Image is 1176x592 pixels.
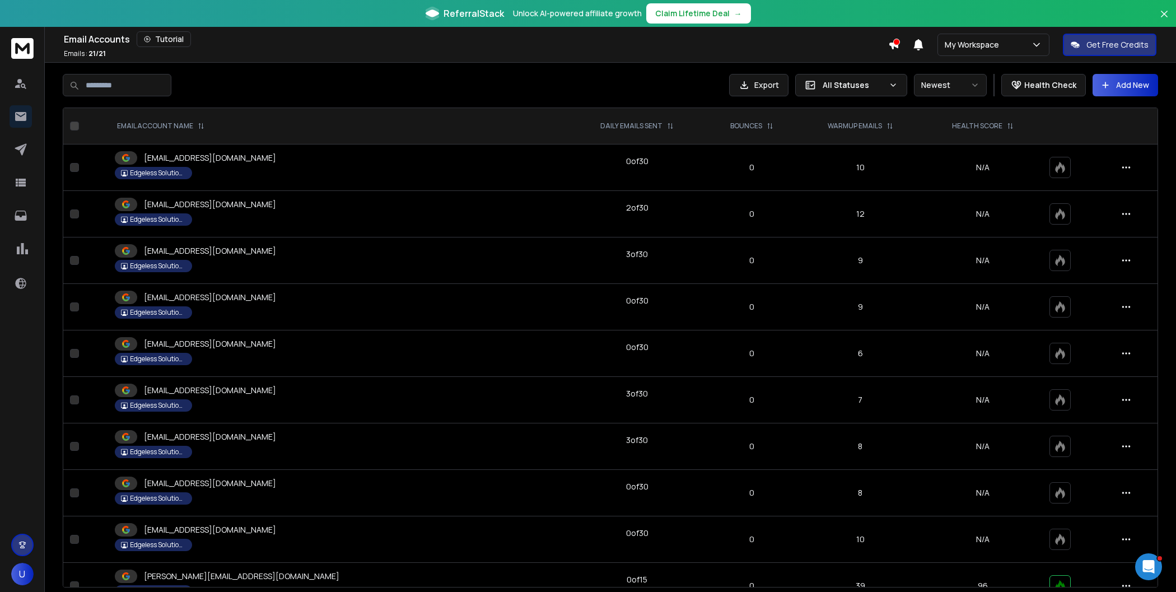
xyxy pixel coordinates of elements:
[144,199,276,210] p: [EMAIL_ADDRESS][DOMAIN_NAME]
[712,487,791,498] p: 0
[130,308,186,317] p: Edgeless Solutions
[626,156,648,167] div: 0 of 30
[144,478,276,489] p: [EMAIL_ADDRESS][DOMAIN_NAME]
[712,162,791,173] p: 0
[64,49,106,58] p: Emails :
[130,169,186,178] p: Edgeless Solutions
[930,394,1037,405] p: N/A
[626,388,648,399] div: 3 of 30
[712,394,791,405] p: 0
[823,80,884,91] p: All Statuses
[930,208,1037,220] p: N/A
[626,528,648,539] div: 0 of 30
[11,563,34,585] button: U
[797,377,923,423] td: 7
[600,122,662,130] p: DAILY EMAILS SENT
[712,534,791,545] p: 0
[130,448,186,456] p: Edgeless Solutions
[712,580,791,591] p: 0
[1063,34,1156,56] button: Get Free Credits
[712,301,791,313] p: 0
[952,122,1002,130] p: HEALTH SCORE
[626,295,648,306] div: 0 of 30
[729,74,788,96] button: Export
[130,401,186,410] p: Edgeless Solutions
[646,3,751,24] button: Claim Lifetime Deal→
[130,262,186,271] p: Edgeless Solutions
[144,385,276,396] p: [EMAIL_ADDRESS][DOMAIN_NAME]
[626,249,648,260] div: 3 of 30
[144,524,276,535] p: [EMAIL_ADDRESS][DOMAIN_NAME]
[130,215,186,224] p: Edgeless Solutions
[730,122,762,130] p: BOUNCES
[1093,74,1158,96] button: Add New
[1157,7,1172,34] button: Close banner
[137,31,191,47] button: Tutorial
[117,122,204,130] div: EMAIL ACCOUNT NAME
[930,348,1037,359] p: N/A
[945,39,1004,50] p: My Workspace
[1135,553,1162,580] iframe: Intercom live chat
[712,348,791,359] p: 0
[734,8,742,19] span: →
[513,8,642,19] p: Unlock AI-powered affiliate growth
[1086,39,1149,50] p: Get Free Credits
[64,31,888,47] div: Email Accounts
[797,423,923,470] td: 8
[130,355,186,363] p: Edgeless Solutions
[914,74,987,96] button: Newest
[130,540,186,549] p: Edgeless Solutions
[144,292,276,303] p: [EMAIL_ADDRESS][DOMAIN_NAME]
[626,481,648,492] div: 0 of 30
[144,338,276,349] p: [EMAIL_ADDRESS][DOMAIN_NAME]
[144,431,276,442] p: [EMAIL_ADDRESS][DOMAIN_NAME]
[626,342,648,353] div: 0 of 30
[712,208,791,220] p: 0
[626,202,648,213] div: 2 of 30
[444,7,504,20] span: ReferralStack
[797,516,923,563] td: 10
[627,574,647,585] div: 0 of 15
[930,301,1037,313] p: N/A
[144,245,276,257] p: [EMAIL_ADDRESS][DOMAIN_NAME]
[712,255,791,266] p: 0
[144,571,339,582] p: [PERSON_NAME][EMAIL_ADDRESS][DOMAIN_NAME]
[797,284,923,330] td: 9
[797,237,923,284] td: 9
[626,435,648,446] div: 3 of 30
[930,487,1037,498] p: N/A
[130,494,186,503] p: Edgeless Solutions
[930,162,1037,173] p: N/A
[797,470,923,516] td: 8
[930,441,1037,452] p: N/A
[1024,80,1076,91] p: Health Check
[930,534,1037,545] p: N/A
[1001,74,1086,96] button: Health Check
[797,191,923,237] td: 12
[797,330,923,377] td: 6
[828,122,882,130] p: WARMUP EMAILS
[88,49,106,58] span: 21 / 21
[797,144,923,191] td: 10
[712,441,791,452] p: 0
[930,255,1037,266] p: N/A
[144,152,276,164] p: [EMAIL_ADDRESS][DOMAIN_NAME]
